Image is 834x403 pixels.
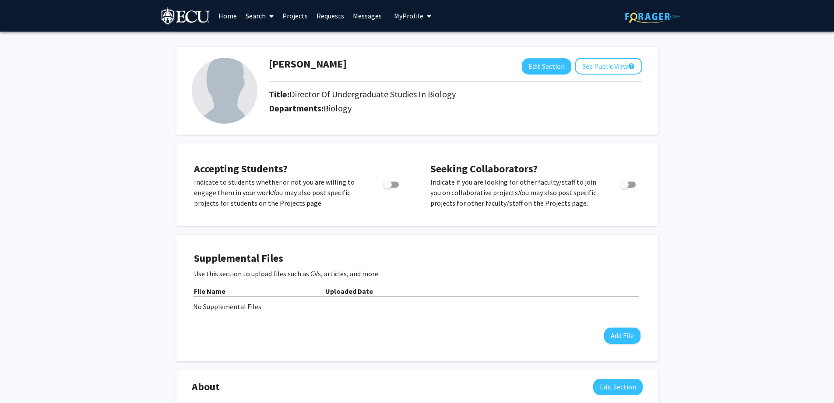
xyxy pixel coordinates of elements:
[192,379,220,395] span: About
[278,0,312,31] a: Projects
[193,301,641,312] div: No Supplemental Files
[194,287,225,296] b: File Name
[430,162,538,175] span: Seeking Collaborators?
[575,58,642,75] button: See Public View
[628,61,635,71] mat-icon: help
[269,58,347,71] h1: [PERSON_NAME]
[269,89,456,100] h2: Title:
[194,177,366,208] p: Indicate to students whether or not you are willing to engage them in your work. You may also pos...
[194,268,640,279] p: Use this section to upload files such as CVs, articles, and more.
[380,177,404,190] div: Toggle
[312,0,348,31] a: Requests
[625,10,680,23] img: ForagerOne Logo
[604,328,640,344] button: Add File
[289,89,456,100] span: Director Of Undergraduate Studies In Biology
[430,177,603,208] p: Indicate if you are looking for other faculty/staff to join you on collaborative projects. You ma...
[593,379,643,395] button: Edit About
[616,177,640,190] div: Toggle
[161,7,211,27] img: East Carolina University Logo
[262,103,649,114] h2: Departments:
[241,0,278,31] a: Search
[325,287,373,296] b: Uploaded Date
[394,11,423,20] span: My Profile
[194,162,288,175] span: Accepting Students?
[214,0,241,31] a: Home
[324,103,352,114] span: Biology
[7,364,37,396] iframe: Chat
[522,58,571,75] button: Edit Section
[348,0,386,31] a: Messages
[194,252,640,265] h4: Supplemental Files
[192,58,257,124] img: Profile Picture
